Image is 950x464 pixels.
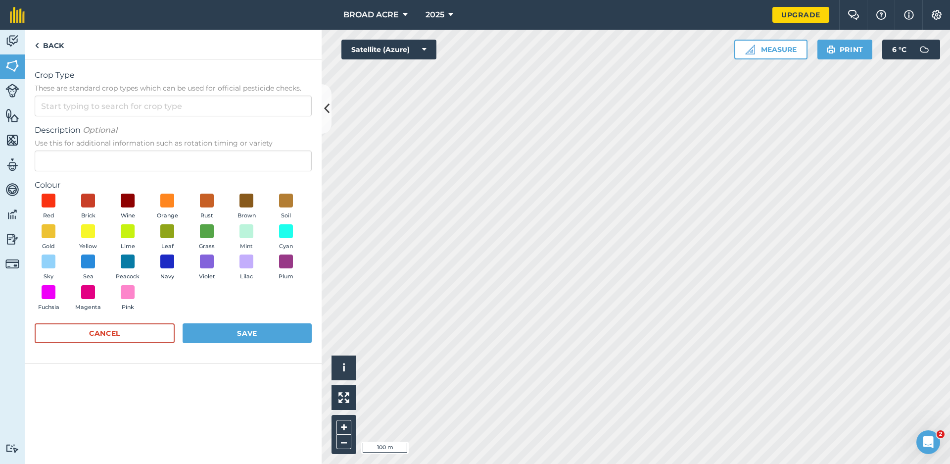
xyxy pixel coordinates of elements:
[153,255,181,281] button: Navy
[74,255,102,281] button: Sea
[35,96,312,116] input: Start typing to search for crop type
[937,430,945,438] span: 2
[916,430,940,454] iframe: Intercom live chat
[74,194,102,220] button: Brick
[35,255,62,281] button: Sky
[272,255,300,281] button: Plum
[153,194,181,220] button: Orange
[332,356,356,380] button: i
[35,138,312,148] span: Use this for additional information such as rotation timing or variety
[281,211,291,220] span: Soil
[35,285,62,312] button: Fuchsia
[882,40,940,59] button: 6 °C
[35,124,312,136] span: Description
[5,58,19,73] img: svg+xml;base64,PHN2ZyB4bWxucz0iaHR0cDovL3d3dy53My5vcmcvMjAwMC9zdmciIHdpZHRoPSI1NiIgaGVpZ2h0PSI2MC...
[341,40,436,59] button: Satellite (Azure)
[35,83,312,93] span: These are standard crop types which can be used for official pesticide checks.
[5,133,19,148] img: svg+xml;base64,PHN2ZyB4bWxucz0iaHR0cDovL3d3dy53My5vcmcvMjAwMC9zdmciIHdpZHRoPSI1NiIgaGVpZ2h0PSI2MC...
[848,10,859,20] img: Two speech bubbles overlapping with the left bubble in the forefront
[35,224,62,251] button: Gold
[44,272,53,281] span: Sky
[826,44,836,55] img: svg+xml;base64,PHN2ZyB4bWxucz0iaHR0cDovL3d3dy53My5vcmcvMjAwMC9zdmciIHdpZHRoPSIxOSIgaGVpZ2h0PSIyNC...
[343,9,399,21] span: BROAD ACRE
[74,285,102,312] button: Magenta
[5,182,19,197] img: svg+xml;base64,PD94bWwgdmVyc2lvbj0iMS4wIiBlbmNvZGluZz0idXRmLTgiPz4KPCEtLSBHZW5lcmF0b3I6IEFkb2JlIE...
[5,257,19,271] img: svg+xml;base64,PD94bWwgdmVyc2lvbj0iMS4wIiBlbmNvZGluZz0idXRmLTgiPz4KPCEtLSBHZW5lcmF0b3I6IEFkb2JlIE...
[233,194,260,220] button: Brown
[240,272,253,281] span: Lilac
[5,34,19,49] img: svg+xml;base64,PD94bWwgdmVyc2lvbj0iMS4wIiBlbmNvZGluZz0idXRmLTgiPz4KPCEtLSBHZW5lcmF0b3I6IEFkb2JlIE...
[157,211,178,220] span: Orange
[25,30,74,59] a: Back
[904,9,914,21] img: svg+xml;base64,PHN2ZyB4bWxucz0iaHR0cDovL3d3dy53My5vcmcvMjAwMC9zdmciIHdpZHRoPSIxNyIgaGVpZ2h0PSIxNy...
[5,84,19,98] img: svg+xml;base64,PD94bWwgdmVyc2lvbj0iMS4wIiBlbmNvZGluZz0idXRmLTgiPz4KPCEtLSBHZW5lcmF0b3I6IEFkb2JlIE...
[336,435,351,449] button: –
[875,10,887,20] img: A question mark icon
[734,40,807,59] button: Measure
[5,157,19,172] img: svg+xml;base64,PD94bWwgdmVyc2lvbj0iMS4wIiBlbmNvZGluZz0idXRmLTgiPz4KPCEtLSBHZW5lcmF0b3I6IEFkb2JlIE...
[272,224,300,251] button: Cyan
[116,272,140,281] span: Peacock
[74,224,102,251] button: Yellow
[342,361,345,374] span: i
[338,392,349,403] img: Four arrows, one pointing top left, one top right, one bottom right and the last bottom left
[153,224,181,251] button: Leaf
[892,40,906,59] span: 6 ° C
[5,207,19,222] img: svg+xml;base64,PD94bWwgdmVyc2lvbj0iMS4wIiBlbmNvZGluZz0idXRmLTgiPz4KPCEtLSBHZW5lcmF0b3I6IEFkb2JlIE...
[193,224,221,251] button: Grass
[10,7,25,23] img: fieldmargin Logo
[237,211,256,220] span: Brown
[42,242,55,251] span: Gold
[35,194,62,220] button: Red
[817,40,873,59] button: Print
[5,444,19,453] img: svg+xml;base64,PD94bWwgdmVyc2lvbj0iMS4wIiBlbmNvZGluZz0idXRmLTgiPz4KPCEtLSBHZW5lcmF0b3I6IEFkb2JlIE...
[772,7,829,23] a: Upgrade
[121,242,135,251] span: Lime
[272,194,300,220] button: Soil
[81,211,95,220] span: Brick
[426,9,444,21] span: 2025
[75,303,101,312] span: Magenta
[199,272,215,281] span: Violet
[114,224,142,251] button: Lime
[745,45,755,54] img: Ruler icon
[161,242,174,251] span: Leaf
[200,211,213,220] span: Rust
[35,323,175,343] button: Cancel
[279,272,293,281] span: Plum
[38,303,59,312] span: Fuchsia
[83,272,94,281] span: Sea
[233,255,260,281] button: Lilac
[5,232,19,247] img: svg+xml;base64,PD94bWwgdmVyc2lvbj0iMS4wIiBlbmNvZGluZz0idXRmLTgiPz4KPCEtLSBHZW5lcmF0b3I6IEFkb2JlIE...
[79,242,97,251] span: Yellow
[914,40,934,59] img: svg+xml;base64,PD94bWwgdmVyc2lvbj0iMS4wIiBlbmNvZGluZz0idXRmLTgiPz4KPCEtLSBHZW5lcmF0b3I6IEFkb2JlIE...
[279,242,293,251] span: Cyan
[114,255,142,281] button: Peacock
[240,242,253,251] span: Mint
[114,285,142,312] button: Pink
[83,125,117,135] em: Optional
[35,69,312,81] span: Crop Type
[336,420,351,435] button: +
[35,40,39,52] img: svg+xml;base64,PHN2ZyB4bWxucz0iaHR0cDovL3d3dy53My5vcmcvMjAwMC9zdmciIHdpZHRoPSI5IiBoZWlnaHQ9IjI0Ii...
[43,211,54,220] span: Red
[5,108,19,123] img: svg+xml;base64,PHN2ZyB4bWxucz0iaHR0cDovL3d3dy53My5vcmcvMjAwMC9zdmciIHdpZHRoPSI1NiIgaGVpZ2h0PSI2MC...
[931,10,943,20] img: A cog icon
[35,179,312,191] label: Colour
[122,303,134,312] span: Pink
[160,272,174,281] span: Navy
[233,224,260,251] button: Mint
[121,211,135,220] span: Wine
[114,194,142,220] button: Wine
[199,242,215,251] span: Grass
[183,323,312,343] button: Save
[193,255,221,281] button: Violet
[193,194,221,220] button: Rust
